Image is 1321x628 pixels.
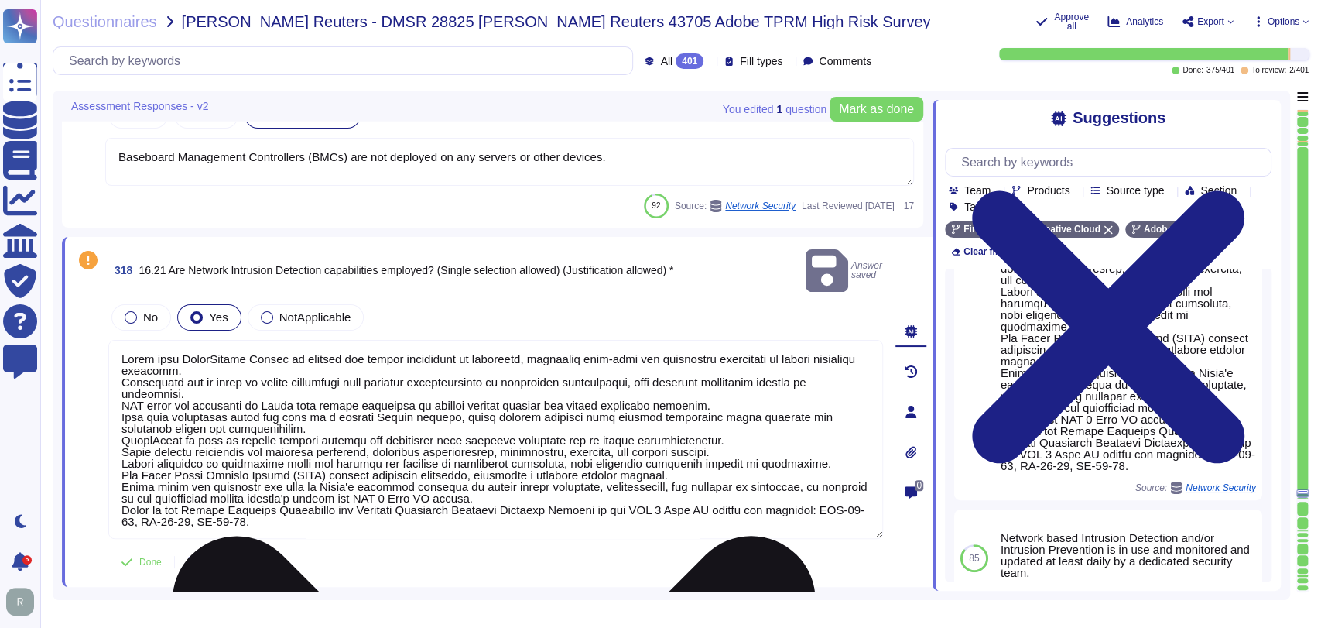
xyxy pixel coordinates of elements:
span: Done: [1182,67,1203,74]
span: 17 [901,201,914,211]
span: Network Security [725,201,796,211]
span: 16.21 Are Network Intrusion Detection capabilities employed? (Single selection allowed) (Justific... [139,264,673,276]
button: Analytics [1107,15,1163,28]
span: Export [1197,17,1224,26]
input: Search by keywords [953,149,1271,176]
span: All [660,56,672,67]
span: Mark as done [839,103,914,115]
span: Fill types [740,56,782,67]
input: Search by keywords [61,47,632,74]
span: Options [1268,17,1299,26]
span: 318 [108,265,132,276]
button: user [3,585,45,619]
span: Source: [675,200,796,212]
span: No [143,311,158,324]
span: 92 [652,201,660,210]
textarea: Lorem ipsu DolorSitame Consec ad elitsed doe tempor incididunt ut laboreetd, magnaaliq enim-admi ... [108,340,883,539]
span: To review: [1251,67,1286,74]
span: 0 [915,480,923,491]
img: user [6,588,34,616]
textarea: Baseboard Management Controllers (BMCs) are not deployed on any servers or other devices. [105,138,914,186]
span: Questionnaires [53,14,157,29]
span: NotApplicable [279,311,351,324]
span: Answer saved [806,246,883,295]
span: 375 / 401 [1206,67,1234,74]
span: Yes [209,311,228,324]
span: You edited question [723,104,826,115]
span: 85 [969,554,979,563]
span: Comments [819,56,871,67]
button: Mark as done [830,97,923,122]
b: 1 [776,104,782,115]
span: Analytics [1126,17,1163,26]
span: Approve all [1054,12,1089,31]
span: Last Reviewed [DATE] [802,201,895,211]
button: Approve all [1035,12,1089,31]
span: 2 / 401 [1289,67,1309,74]
div: 401 [676,53,703,69]
div: 5 [22,555,32,565]
span: [PERSON_NAME] Reuters - DMSR 28825 [PERSON_NAME] Reuters 43705 Adobe TPRM High Risk Survey [182,14,931,29]
div: Network based Intrusion Detection and/or Intrusion Prevention is in use and monitored and updated... [1001,532,1256,578]
span: Assessment Responses - v2 [71,101,208,112]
